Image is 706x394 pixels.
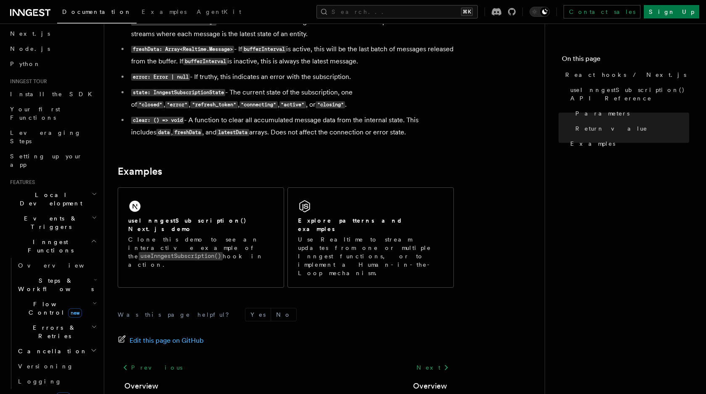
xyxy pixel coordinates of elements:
[10,45,50,52] span: Node.js
[128,216,274,233] h2: useInngestSubscription() Next.js demo
[15,323,91,340] span: Errors & Retries
[567,82,689,106] a: useInngestSubscription() API Reference
[129,71,454,83] li: - If truthy, this indicates an error with the subscription.
[15,276,94,293] span: Steps & Workflows
[7,125,99,149] a: Leveraging Steps
[15,344,99,359] button: Cancellation
[173,129,202,136] code: freshData
[298,235,443,277] p: Use Realtime to stream updates from one or multiple Inngest functions, or to implement a Human-in...
[15,297,99,320] button: Flow Controlnew
[10,30,50,37] span: Next.js
[129,43,454,68] li: - If is active, this will be the last batch of messages released from the buffer. If is inactive,...
[7,234,99,258] button: Inngest Functions
[118,187,284,288] a: useInngestSubscription() Next.js demoClone this demo to see an interactive example of theuseInnge...
[461,8,473,16] kbd: ⌘K
[129,16,454,40] li: - A shortcut to the last message received on the subscription. Useful for streams where each mess...
[562,67,689,82] a: React hooks / Next.js
[10,129,81,144] span: Leveraging Steps
[118,165,162,177] a: Examples
[18,363,74,370] span: Versioning
[128,235,274,269] p: Clone this demo to see an interactive example of the hook in action.
[15,347,87,355] span: Cancellation
[15,258,99,273] a: Overview
[15,320,99,344] button: Errors & Retries
[165,101,189,108] code: "error"
[129,87,454,111] li: - The current state of the subscription, one of , , , , , or .
[572,121,689,136] a: Return value
[575,109,630,118] span: Parameters
[572,106,689,121] a: Parameters
[7,187,99,211] button: Local Development
[7,211,99,234] button: Events & Triggers
[190,101,237,108] code: "refresh_token"
[562,54,689,67] h4: On this page
[7,191,92,208] span: Local Development
[124,380,158,392] a: Overview
[139,252,223,260] code: useInngestSubscription()
[129,335,204,347] span: Edit this page on GitHub
[240,101,278,108] code: "connecting"
[15,300,92,317] span: Flow Control
[7,41,99,56] a: Node.js
[183,58,227,65] code: bufferInterval
[10,106,60,121] span: Your first Functions
[271,308,296,321] button: No
[131,46,234,53] code: freshData: Array<Realtime.Message>
[18,378,62,385] span: Logging
[570,139,615,148] span: Examples
[118,335,204,347] a: Edit this page on GitHub
[413,380,447,392] a: Overview
[192,3,246,23] a: AgentKit
[142,8,187,15] span: Examples
[137,101,163,108] code: "closed"
[7,78,47,85] span: Inngest tour
[7,179,35,186] span: Features
[7,26,99,41] a: Next.js
[68,308,82,318] span: new
[131,89,225,96] code: state: InngestSubscriptionState
[216,129,249,136] code: latestData
[316,5,478,18] button: Search...⌘K
[411,360,454,375] a: Next
[62,8,132,15] span: Documentation
[570,86,689,102] span: useInngestSubscription() API Reference
[10,91,97,97] span: Install the SDK
[564,5,640,18] a: Contact sales
[156,129,171,136] code: data
[7,238,91,255] span: Inngest Functions
[15,374,99,389] a: Logging
[7,258,99,389] div: Inngest Functions
[575,124,648,133] span: Return value
[279,101,306,108] code: "active"
[565,71,686,79] span: React hooks / Next.js
[7,149,99,172] a: Setting up your app
[7,102,99,125] a: Your first Functions
[15,273,99,297] button: Steps & Workflows
[644,5,699,18] a: Sign Up
[298,216,443,233] h2: Explore patterns and examples
[567,136,689,151] a: Examples
[197,8,241,15] span: AgentKit
[57,3,137,24] a: Documentation
[118,360,187,375] a: Previous
[7,87,99,102] a: Install the SDK
[18,262,105,269] span: Overview
[15,359,99,374] a: Versioning
[118,310,235,319] p: Was this page helpful?
[242,46,286,53] code: bufferInterval
[316,101,345,108] code: "closing"
[10,60,41,67] span: Python
[7,214,92,231] span: Events & Triggers
[129,114,454,139] li: - A function to clear all accumulated message data from the internal state. This includes , , and...
[287,187,454,288] a: Explore patterns and examplesUse Realtime to stream updates from one or multiple Inngest function...
[10,153,82,168] span: Setting up your app
[529,7,550,17] button: Toggle dark mode
[131,117,184,124] code: clear: () => void
[245,308,271,321] button: Yes
[7,56,99,71] a: Python
[131,74,190,81] code: error: Error | null
[137,3,192,23] a: Examples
